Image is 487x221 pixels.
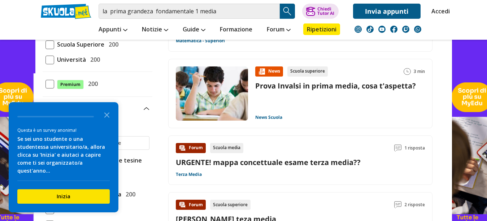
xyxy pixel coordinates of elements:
img: Apri e chiudi sezione [144,107,149,110]
input: Cerca appunti, riassunti o versioni [99,4,280,19]
a: URGENTE! mappa concettuale esame terza media?? [176,157,361,167]
div: Se sei uno studente o una studentessa universitario/a, allora clicca su 'Inizia' e aiutaci a capi... [17,135,110,175]
img: Cerca appunti, riassunti o versioni [282,6,293,17]
img: News contenuto [258,68,265,75]
img: Commenti lettura [394,144,401,152]
img: tiktok [366,26,374,33]
img: Immagine news [176,66,248,121]
a: Matematica - Superiori [176,38,225,44]
span: 2 risposte [404,200,425,210]
div: Survey [9,102,118,212]
button: Search Button [280,4,295,19]
button: Inizia [17,189,110,204]
a: Invia appunti [353,4,421,19]
span: 200 [106,40,118,49]
span: 3 min [414,66,425,77]
div: Forum [176,200,206,210]
span: Scuola Superiore [54,40,104,49]
div: Scuola superiore [287,66,328,77]
div: Chiedi Tutor AI [317,7,334,16]
a: Ripetizioni [303,23,340,35]
button: Close the survey [100,107,114,122]
a: Guide [181,23,207,36]
a: Terza Media [176,172,202,177]
img: twitch [402,26,409,33]
a: Forum [265,23,292,36]
span: Premium [57,80,84,89]
img: instagram [355,26,362,33]
div: Forum [176,143,206,153]
div: Questa è un survey anonima! [17,127,110,134]
span: Università [54,55,86,64]
div: News [255,66,283,77]
span: 1 risposta [404,143,425,153]
img: Forum contenuto [179,144,186,152]
span: 200 [85,79,98,88]
span: 200 [87,55,100,64]
a: News Scuola [255,114,282,120]
a: Accedi [431,4,447,19]
a: Appunti [97,23,129,36]
div: Scuola media [210,143,243,153]
img: youtube [378,26,386,33]
a: Formazione [218,23,254,36]
button: ChiediTutor AI [302,4,339,19]
img: Commenti lettura [394,201,401,208]
img: Tempo lettura [404,68,411,75]
a: Prova Invalsi in prima media, cosa t'aspetta? [255,81,416,91]
a: Notizie [140,23,170,36]
img: WhatsApp [414,26,421,33]
div: Scuola superiore [210,200,251,210]
img: facebook [390,26,397,33]
img: Forum contenuto [179,201,186,208]
span: 200 [123,190,135,199]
